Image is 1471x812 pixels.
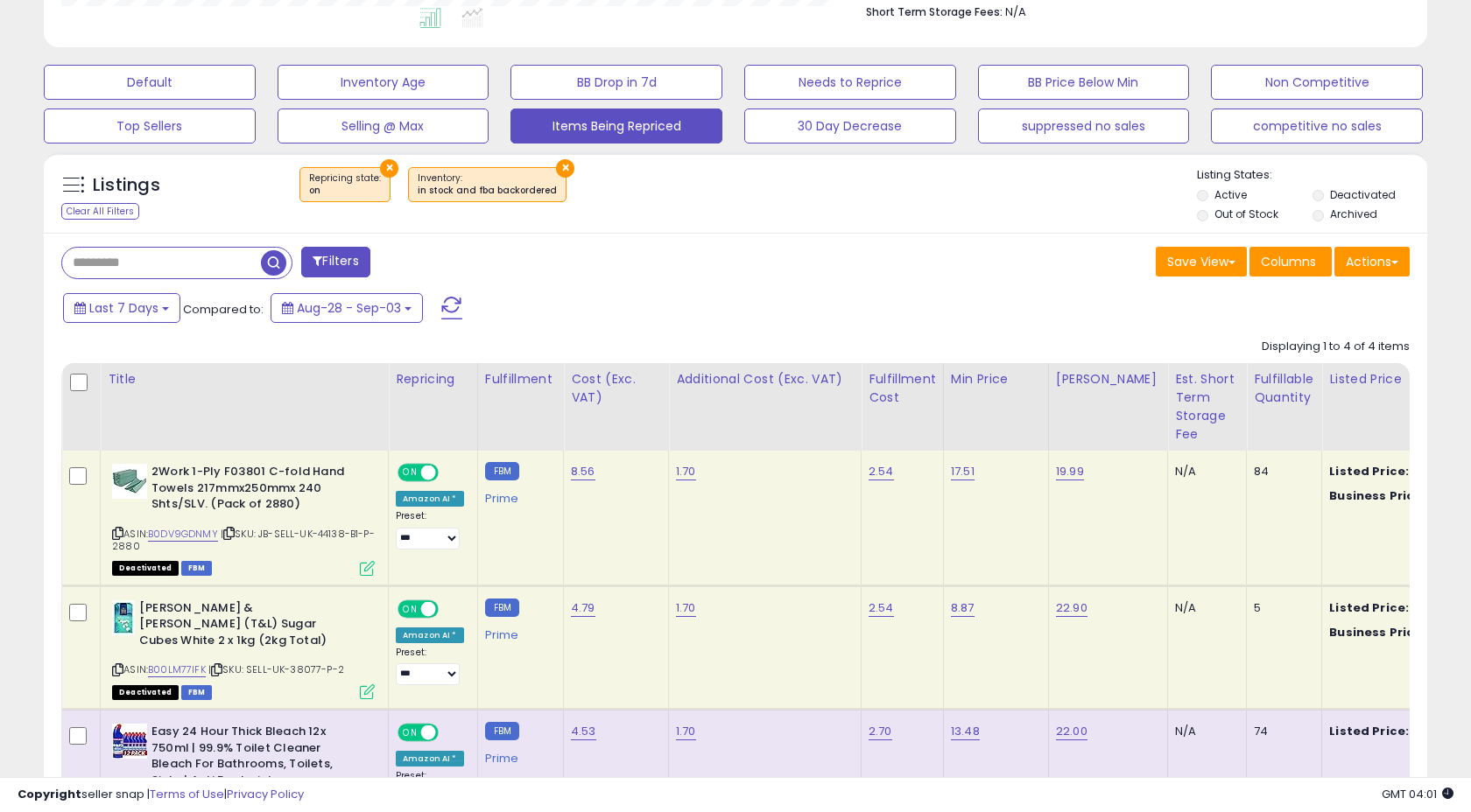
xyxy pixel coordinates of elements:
span: ON [399,465,421,480]
button: Filters [301,247,370,277]
label: Deactivated [1330,187,1396,202]
a: 1.70 [676,723,696,740]
a: 22.90 [1056,599,1087,617]
a: 4.53 [571,723,596,740]
span: Aug-28 - Sep-03 [297,299,401,317]
b: [PERSON_NAME] & [PERSON_NAME] (T&L) Sugar Cubes White 2 x 1kg (2kg Total) [139,600,352,654]
button: Top Sellers [44,108,256,143]
b: Business Price: [1329,487,1425,504]
a: 17.51 [951,463,975,480]
label: Active [1214,187,1247,202]
span: ON [399,725,421,740]
button: BB Price Below Min [978,65,1190,100]
h5: Listings [93,173,160,198]
button: Columns [1249,247,1332,276]
span: Last 7 Days [89,299,158,317]
span: N/A [1005,3,1026,20]
span: | SKU: SELL-UK-38077-P-2 [208,662,344,676]
div: ASIN: [112,464,375,574]
div: Fulfillment Cost [869,370,936,407]
div: N/A [1175,724,1233,739]
div: on [309,185,381,197]
label: Out of Stock [1214,206,1278,221]
a: 1.70 [676,463,696,480]
div: Displaying 1 to 4 of 4 items [1262,339,1410,355]
span: FBM [181,685,213,700]
div: Est. Short Term Storage Fee [1175,370,1239,444]
button: Save View [1156,247,1247,276]
span: All listings that are unavailable for purchase on Amazon for any reason other than out-of-stock [112,561,179,576]
a: 8.87 [951,599,975,617]
img: 41NHa2XXiCL._SL40_.jpg [112,600,135,635]
div: Repricing [396,370,470,388]
button: Inventory Age [278,65,489,100]
button: Non Competitive [1211,65,1423,100]
button: Selling @ Max [278,108,489,143]
div: Cost (Exc. VAT) [571,370,661,407]
span: OFF [436,725,464,740]
img: 41xm64eMGTL._SL40_.jpg [112,464,147,499]
a: 22.00 [1056,723,1087,740]
img: 51ZUUqHNOpL._SL40_.jpg [112,724,147,759]
div: Fulfillment [485,370,556,388]
div: N/A [1175,600,1233,616]
a: 19.99 [1056,463,1084,480]
small: FBM [485,598,519,617]
button: Actions [1334,247,1410,276]
strong: Copyright [18,786,81,802]
span: FBM [181,561,213,576]
a: 13.48 [951,723,980,740]
b: 2Work 1-Ply F03801 C-fold Hand Towels 217mmx250mmx 240 Shts/SLV. (Pack of 2880) [151,464,364,517]
a: B00LM77IFK [148,662,206,677]
a: 2.54 [869,463,894,480]
b: Short Term Storage Fees: [866,4,1003,19]
b: Listed Price: [1329,723,1409,739]
span: All listings that are unavailable for purchase on Amazon for any reason other than out-of-stock [112,685,179,700]
small: FBM [485,722,519,740]
button: × [380,159,398,178]
div: Title [108,370,381,388]
div: Min Price [951,370,1041,388]
button: Items Being Repriced [510,108,722,143]
span: 2025-09-11 04:01 GMT [1382,786,1453,802]
a: 4.79 [571,599,595,617]
span: Columns [1261,253,1316,270]
div: Prime [485,745,550,766]
span: Compared to: [183,301,264,318]
button: Last 7 Days [63,293,180,323]
div: N/A [1175,464,1233,479]
div: Preset: [396,510,464,549]
div: seller snap | | [18,787,304,803]
div: [PERSON_NAME] [1056,370,1160,388]
a: Terms of Use [150,786,224,802]
div: ASIN: [112,600,375,697]
a: 2.70 [869,723,892,740]
button: Aug-28 - Sep-03 [271,293,423,323]
button: BB Drop in 7d [510,65,722,100]
div: Preset: [396,647,464,686]
div: 84 [1254,464,1308,479]
label: Archived [1330,206,1377,221]
a: Privacy Policy [227,786,304,802]
div: Additional Cost (Exc. VAT) [676,370,854,388]
b: Listed Price: [1329,599,1409,616]
div: Amazon AI * [396,751,464,766]
small: FBM [485,462,519,480]
button: Needs to Reprice [744,65,956,100]
div: 74 [1254,724,1308,739]
button: × [556,159,574,178]
span: OFF [436,465,464,480]
b: Listed Price: [1329,463,1409,479]
div: Prime [485,621,550,642]
div: Fulfillable Quantity [1254,370,1314,407]
a: 2.54 [869,599,894,617]
span: OFF [436,601,464,616]
span: ON [399,601,421,616]
span: | SKU: JB-SELL-UK-44138-B1-P-2880 [112,527,375,553]
b: Business Price: [1329,624,1425,640]
button: suppressed no sales [978,108,1190,143]
p: Listing States: [1197,167,1426,184]
div: Clear All Filters [61,203,139,220]
a: B0DV9GDNMY [148,527,218,542]
div: Prime [485,485,550,506]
